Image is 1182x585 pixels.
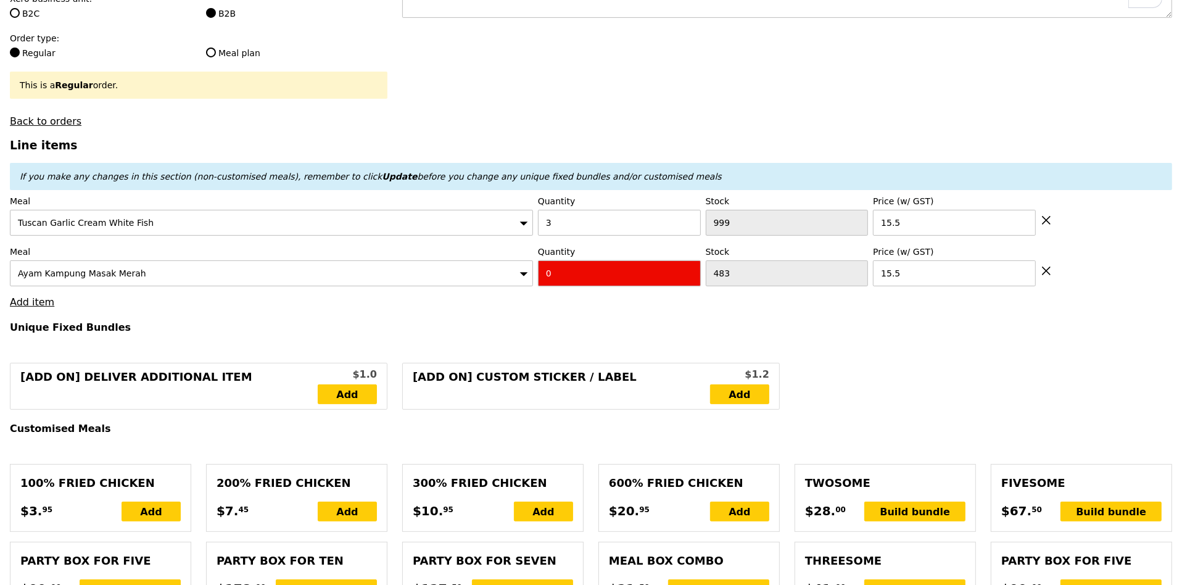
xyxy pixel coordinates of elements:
h4: Customised Meals [10,423,1172,434]
div: Threesome [805,552,965,570]
div: Party Box for Five [1001,552,1162,570]
a: Add [318,384,377,404]
a: Add item [10,296,54,308]
label: Quantity [538,195,701,207]
span: 45 [238,505,249,515]
input: B2C [10,8,20,18]
div: Twosome [805,475,965,492]
span: Ayam Kampung Masak Merah [18,268,146,278]
span: $7. [217,502,238,520]
b: Update [382,172,417,181]
a: Add [710,384,769,404]
label: Stock [706,195,869,207]
span: $28. [805,502,835,520]
span: Tuscan Garlic Cream White Fish [18,218,154,228]
input: Meal plan [206,48,216,57]
span: $67. [1001,502,1031,520]
h4: Unique Fixed Bundles [10,322,1172,333]
label: Meal plan [206,47,387,59]
label: Meal [10,195,533,207]
label: Order type: [10,32,387,44]
div: 100% Fried Chicken [20,475,181,492]
div: Add [514,502,573,521]
label: Price (w/ GST) [873,246,1036,258]
span: 00 [835,505,846,515]
input: B2B [206,8,216,18]
label: Regular [10,47,191,59]
div: [Add on] Custom Sticker / Label [413,368,710,404]
div: Meal Box Combo [609,552,769,570]
span: 50 [1031,505,1042,515]
div: $1.0 [318,367,377,382]
label: Stock [706,246,869,258]
b: Regular [55,80,93,90]
span: $20. [609,502,639,520]
div: Party Box for Five [20,552,181,570]
div: 200% Fried Chicken [217,475,377,492]
div: Fivesome [1001,475,1162,492]
span: 95 [42,505,52,515]
div: Add [318,502,377,521]
div: $1.2 [710,367,769,382]
span: $3. [20,502,42,520]
div: [Add on] Deliver Additional Item [20,368,318,404]
em: If you make any changes in this section (non-customised meals), remember to click before you chan... [20,172,722,181]
input: Regular [10,48,20,57]
label: Meal [10,246,533,258]
div: Build bundle [1060,502,1162,521]
label: B2C [10,7,191,20]
span: 95 [443,505,453,515]
a: Back to orders [10,115,81,127]
div: Party Box for Ten [217,552,377,570]
label: Quantity [538,246,701,258]
span: $10. [413,502,443,520]
span: 95 [639,505,650,515]
div: Build bundle [864,502,965,521]
label: B2B [206,7,387,20]
div: This is a order. [20,79,378,91]
div: Add [710,502,769,521]
label: Price (w/ GST) [873,195,1036,207]
h3: Line items [10,139,1172,152]
div: Party Box for Seven [413,552,573,570]
div: 300% Fried Chicken [413,475,573,492]
div: 600% Fried Chicken [609,475,769,492]
div: Add [122,502,181,521]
